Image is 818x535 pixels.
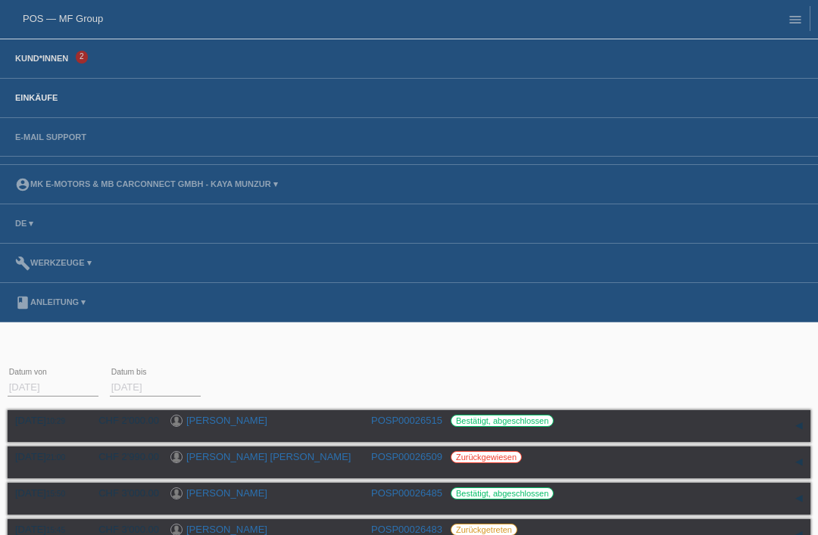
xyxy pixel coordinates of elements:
[8,93,65,102] a: Einkäufe
[15,177,30,192] i: account_circle
[788,451,810,474] div: auf-/zuklappen
[87,524,159,535] div: CHF 3'000.00
[186,451,351,462] a: [PERSON_NAME] [PERSON_NAME]
[186,415,267,426] a: [PERSON_NAME]
[186,524,267,535] a: [PERSON_NAME]
[76,51,88,64] span: 2
[23,13,103,24] a: POS — MF Group
[87,451,159,462] div: CHF 2'990.00
[451,415,554,427] label: Bestätigt, abgeschlossen
[8,54,76,63] a: Kund*innen
[15,487,76,499] div: [DATE]
[15,295,30,310] i: book
[46,453,65,462] span: 21:00
[788,12,803,27] i: menu
[8,297,93,306] a: bookAnleitung ▾
[371,451,442,462] a: POSP00026509
[451,487,554,499] label: Bestätigt, abgeschlossen
[788,487,810,510] div: auf-/zuklappen
[371,415,442,426] a: POSP00026515
[8,132,94,142] a: E-Mail Support
[15,415,76,426] div: [DATE]
[8,179,286,188] a: account_circleMK E-MOTORS & MB CarConnect GmbH - Kaya Munzur ▾
[15,451,76,462] div: [DATE]
[87,487,159,499] div: CHF 3'000.00
[8,219,41,228] a: DE ▾
[15,256,30,271] i: build
[780,14,810,23] a: menu
[451,451,522,463] label: Zurückgewiesen
[46,526,65,534] span: 15:45
[788,415,810,437] div: auf-/zuklappen
[8,258,99,267] a: buildWerkzeuge ▾
[371,524,442,535] a: POSP00026483
[15,524,76,535] div: [DATE]
[186,487,267,499] a: [PERSON_NAME]
[87,415,159,426] div: CHF 2'000.00
[46,490,65,498] span: 15:50
[371,487,442,499] a: POSP00026485
[46,417,65,425] span: 10:29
